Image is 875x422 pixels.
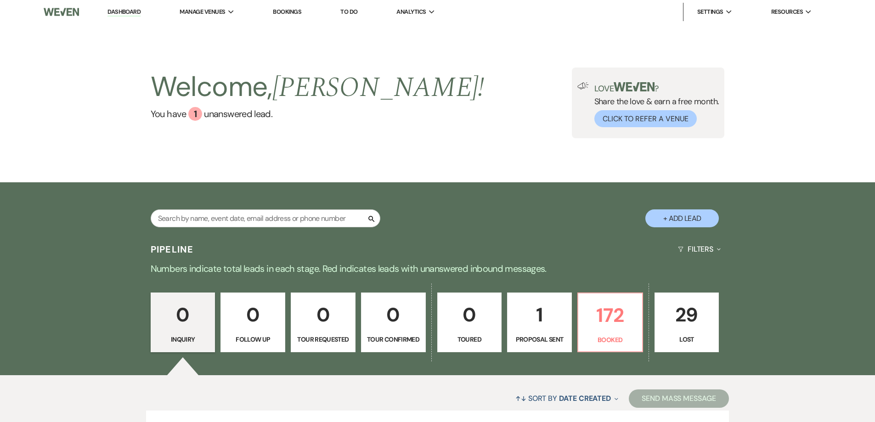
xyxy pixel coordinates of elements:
[437,293,502,352] a: 0Toured
[594,110,697,127] button: Click to Refer a Venue
[297,299,350,330] p: 0
[594,82,719,93] p: Love ?
[515,394,526,403] span: ↑↓
[507,293,572,352] a: 1Proposal Sent
[660,299,713,330] p: 29
[291,293,356,352] a: 0Tour Requested
[220,293,285,352] a: 0Follow Up
[443,334,496,344] p: Toured
[577,293,643,352] a: 172Booked
[157,334,209,344] p: Inquiry
[273,8,301,16] a: Bookings
[513,299,566,330] p: 1
[629,389,729,408] button: Send Mass Message
[361,293,426,352] a: 0Tour Confirmed
[559,394,611,403] span: Date Created
[226,299,279,330] p: 0
[297,334,350,344] p: Tour Requested
[645,209,719,227] button: + Add Lead
[577,82,589,90] img: loud-speaker-illustration.svg
[340,8,357,16] a: To Do
[151,243,194,256] h3: Pipeline
[697,7,723,17] span: Settings
[771,7,803,17] span: Resources
[443,299,496,330] p: 0
[396,7,426,17] span: Analytics
[107,261,768,276] p: Numbers indicate total leads in each stage. Red indicates leads with unanswered inbound messages.
[151,107,485,121] a: You have 1 unanswered lead.
[272,67,485,109] span: [PERSON_NAME] !
[151,68,485,107] h2: Welcome,
[151,293,215,352] a: 0Inquiry
[655,293,719,352] a: 29Lost
[367,299,420,330] p: 0
[589,82,719,127] div: Share the love & earn a free month.
[674,237,724,261] button: Filters
[180,7,225,17] span: Manage Venues
[226,334,279,344] p: Follow Up
[513,334,566,344] p: Proposal Sent
[584,300,637,331] p: 172
[584,335,637,345] p: Booked
[660,334,713,344] p: Lost
[44,2,79,22] img: Weven Logo
[107,8,141,17] a: Dashboard
[157,299,209,330] p: 0
[614,82,655,91] img: weven-logo-green.svg
[512,386,622,411] button: Sort By Date Created
[188,107,202,121] div: 1
[367,334,420,344] p: Tour Confirmed
[151,209,380,227] input: Search by name, event date, email address or phone number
